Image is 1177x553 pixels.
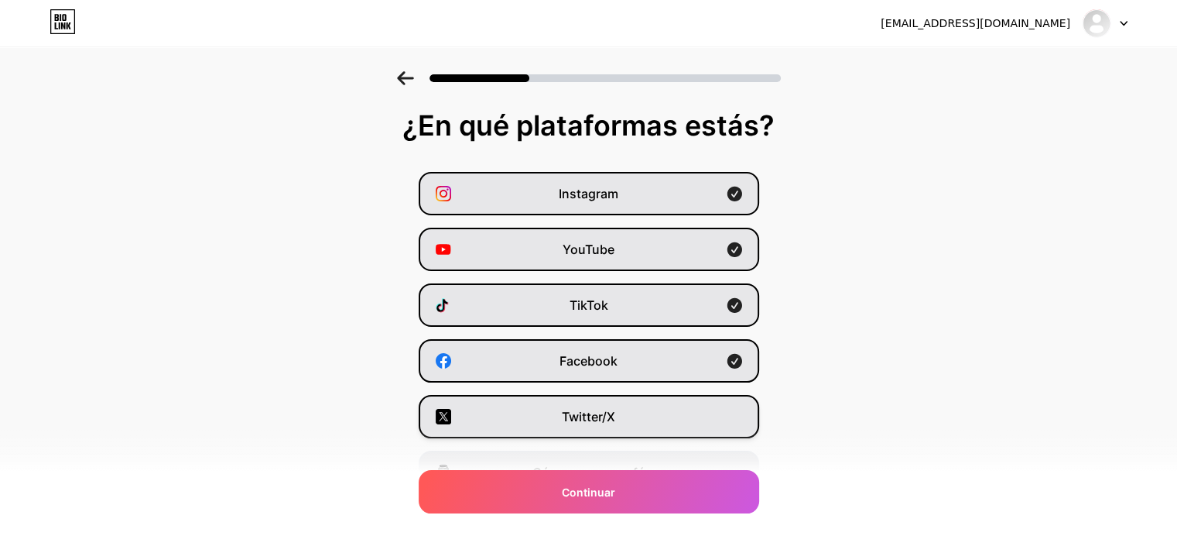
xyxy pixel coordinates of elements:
font: Cómprame un café [532,465,645,480]
font: TikTok [570,297,608,313]
font: [EMAIL_ADDRESS][DOMAIN_NAME] [881,17,1070,29]
font: Instagram [559,186,618,201]
font: ¿En qué plataformas estás? [402,108,775,143]
img: medicenbella [1082,9,1111,38]
font: Continuar [562,486,615,499]
font: Twitter/X [562,409,615,424]
font: YouTube [563,242,614,257]
font: Snapchat [560,520,617,536]
font: Facebook [559,353,618,369]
